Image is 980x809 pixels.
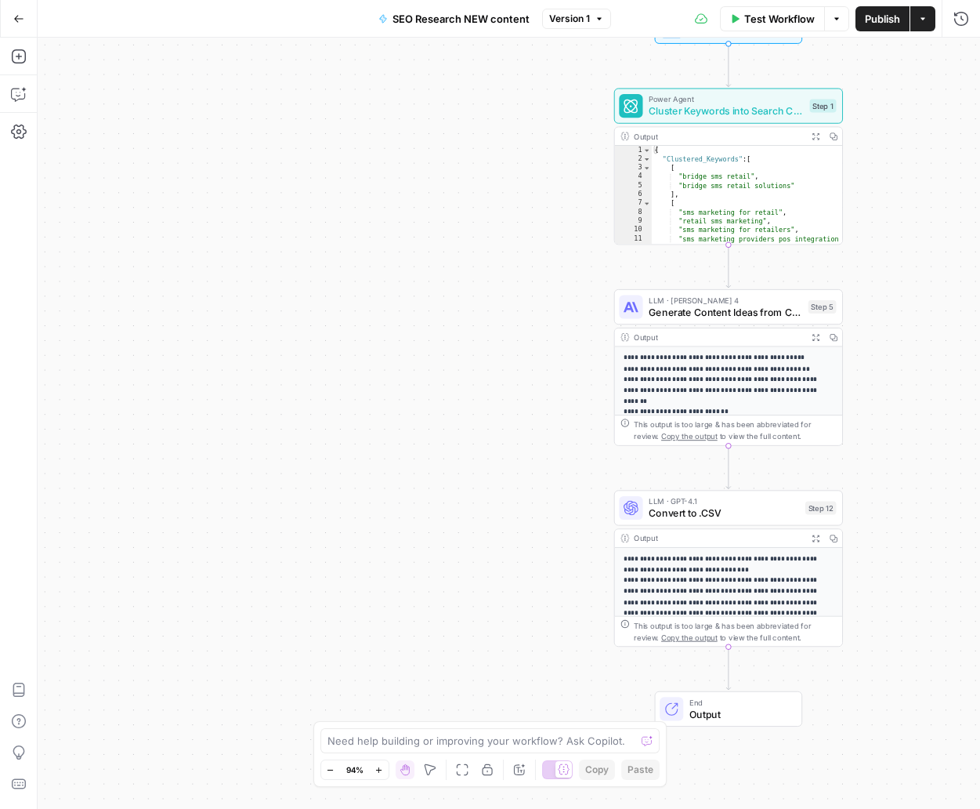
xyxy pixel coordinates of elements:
[805,501,837,514] div: Step 12
[643,154,651,163] span: Toggle code folding, rows 2 through 787
[865,11,900,27] span: Publish
[661,633,718,641] span: Copy the output
[634,332,802,343] div: Output
[643,164,651,172] span: Toggle code folding, rows 3 through 6
[615,154,652,163] div: 2
[579,760,615,780] button: Copy
[689,707,790,722] span: Output
[726,43,731,86] g: Edge from start to step_1
[615,226,652,234] div: 10
[614,9,843,44] div: Set Inputs
[346,764,363,776] span: 94%
[744,11,815,27] span: Test Workflow
[369,6,539,31] button: SEO Research NEW content
[549,12,590,26] span: Version 1
[649,93,804,105] span: Power Agent
[649,305,802,320] span: Generate Content Ideas from Clusters
[808,300,837,314] div: Step 5
[689,24,762,38] span: Set Inputs
[615,208,652,216] div: 8
[689,696,790,708] span: End
[627,763,653,777] span: Paste
[585,763,609,777] span: Copy
[643,199,651,208] span: Toggle code folding, rows 7 through 15
[726,245,731,288] g: Edge from step_1 to step_5
[634,130,802,142] div: Output
[855,6,909,31] button: Publish
[726,647,731,690] g: Edge from step_12 to end
[634,619,836,643] div: This output is too large & has been abbreviated for review. to view the full content.
[621,760,660,780] button: Paste
[649,103,804,118] span: Cluster Keywords into Search Clusters
[649,495,799,507] span: LLM · GPT-4.1
[649,506,799,521] span: Convert to .CSV
[810,100,837,113] div: Step 1
[615,234,652,252] div: 11
[720,6,824,31] button: Test Workflow
[615,164,652,172] div: 3
[643,146,651,154] span: Toggle code folding, rows 1 through 788
[615,181,652,190] div: 5
[542,9,611,29] button: Version 1
[615,172,652,181] div: 4
[615,199,652,208] div: 7
[634,532,802,544] div: Output
[649,295,802,307] span: LLM · [PERSON_NAME] 4
[661,432,718,441] span: Copy the output
[726,445,731,488] g: Edge from step_5 to step_12
[614,691,843,727] div: EndOutput
[615,217,652,226] div: 9
[615,190,652,199] div: 6
[392,11,530,27] span: SEO Research NEW content
[615,146,652,154] div: 1
[634,419,836,442] div: This output is too large & has been abbreviated for review. to view the full content.
[614,88,843,245] div: Power AgentCluster Keywords into Search ClustersStep 1Output{ "Clustered_Keywords":[ [ "bridge sm...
